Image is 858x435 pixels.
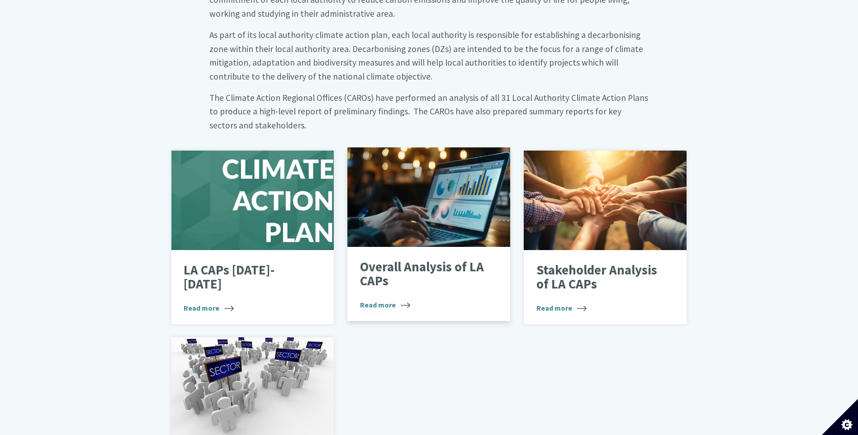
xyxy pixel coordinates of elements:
[209,29,643,82] big: As part of its local authority climate action plan, each local authority is responsible for estab...
[822,399,858,435] button: Set cookie preferences
[536,263,661,292] p: Stakeholder Analysis of LA CAPs
[347,147,510,321] a: Overall Analysis of LA CAPs Read more
[524,151,687,324] a: Stakeholder Analysis of LA CAPs Read more
[171,151,334,324] a: LA CAPs [DATE]-[DATE] Read more
[360,299,410,310] span: Read more
[184,303,234,313] span: Read more
[536,303,587,313] span: Read more
[209,92,648,131] big: The Climate Action Regional Offices (CAROs) have performed an analysis of all 31 Local Authority ...
[360,260,484,288] p: Overall Analysis of LA CAPs
[184,263,308,292] p: LA CAPs [DATE]-[DATE]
